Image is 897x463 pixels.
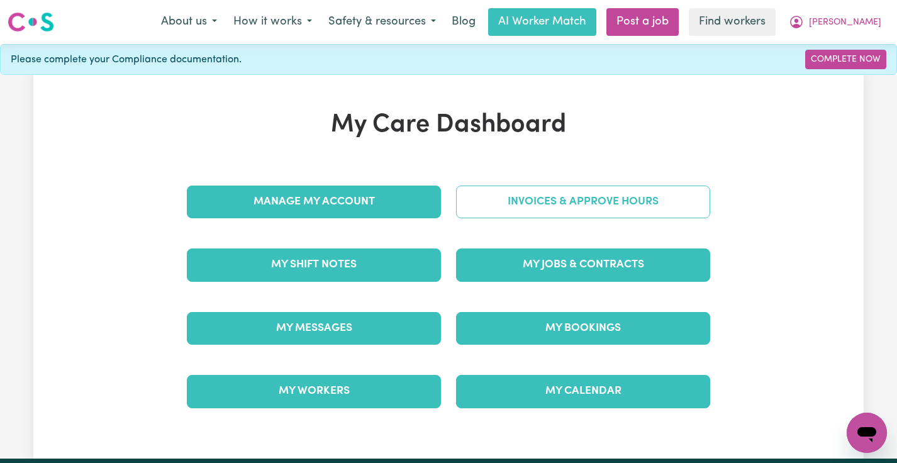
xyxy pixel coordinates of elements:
a: Invoices & Approve Hours [456,186,710,218]
button: How it works [225,9,320,35]
iframe: Button to launch messaging window [847,413,887,453]
a: Post a job [606,8,679,36]
a: Complete Now [805,50,886,69]
h1: My Care Dashboard [179,110,718,140]
a: My Calendar [456,375,710,408]
button: About us [153,9,225,35]
button: Safety & resources [320,9,444,35]
a: Find workers [689,8,776,36]
a: Manage My Account [187,186,441,218]
a: My Jobs & Contracts [456,248,710,281]
a: My Messages [187,312,441,345]
span: [PERSON_NAME] [809,16,881,30]
img: Careseekers logo [8,11,54,33]
a: AI Worker Match [488,8,596,36]
span: Please complete your Compliance documentation. [11,52,242,67]
a: My Shift Notes [187,248,441,281]
a: My Workers [187,375,441,408]
button: My Account [781,9,889,35]
a: Blog [444,8,483,36]
a: My Bookings [456,312,710,345]
a: Careseekers logo [8,8,54,36]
